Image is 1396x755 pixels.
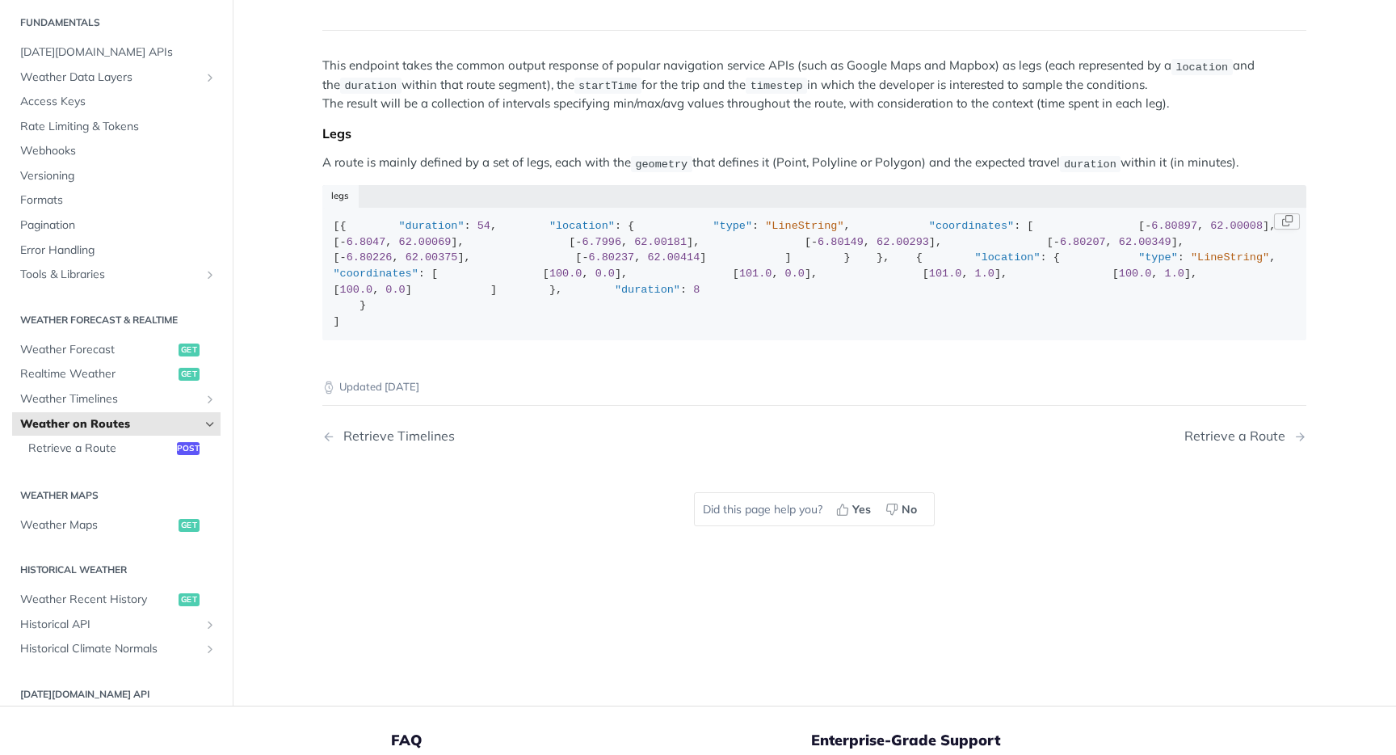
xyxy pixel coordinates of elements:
span: Retrieve a Route [28,441,173,457]
a: Retrieve a Routepost [20,437,221,461]
span: 62.00069 [399,236,452,248]
span: Weather on Routes [20,416,200,432]
span: 1.0 [975,268,994,280]
nav: Pagination Controls [322,412,1306,460]
span: duration [344,80,397,92]
button: Show subpages for Weather Timelines [204,393,217,406]
div: [{ : , : { : , : [ [ , ], [ , ], [ , ], [ , ], [ , ], [ , ], [ , ] ] } }, { : { : , : [ [ , ], [ ... [334,218,1296,329]
span: - [811,236,818,248]
button: Show subpages for Historical API [204,618,217,631]
span: Error Handling [20,243,217,259]
span: get [179,344,200,356]
button: Show subpages for Tools & Libraries [204,268,217,281]
span: - [582,251,588,264]
span: [DATE][DOMAIN_NAME] APIs [20,44,217,61]
button: Yes [830,497,880,521]
span: 62.00008 [1210,220,1263,232]
span: 0.0 [785,268,805,280]
a: Previous Page: Retrieve Timelines [322,428,744,444]
h2: [DATE][DOMAIN_NAME] API [12,687,221,702]
a: Formats [12,188,221,213]
p: A route is mainly defined by a set of legs, each with the that defines it (Point, Polyline or Pol... [322,154,1306,172]
a: Weather Data LayersShow subpages for Weather Data Layers [12,65,221,90]
a: Webhooks [12,139,221,163]
span: - [340,251,347,264]
span: "type" [1138,251,1178,264]
span: 62.00181 [634,236,687,248]
span: 100.0 [1119,268,1152,280]
div: Retrieve a Route [1184,428,1293,444]
h5: FAQ [391,731,811,750]
span: 100.0 [340,284,373,296]
h2: Historical Weather [12,563,221,577]
span: Weather Maps [20,517,174,534]
span: location [1175,61,1228,73]
span: get [179,368,200,381]
span: 1.0 [1165,268,1184,280]
span: Weather Forecast [20,342,174,358]
span: "LineString" [765,220,843,232]
span: No [902,501,917,518]
span: 0.0 [595,268,615,280]
span: - [340,236,347,248]
button: No [880,497,926,521]
span: "LineString" [1191,251,1269,264]
a: Versioning [12,164,221,188]
a: Weather on RoutesHide subpages for Weather on Routes [12,412,221,437]
span: timestep [751,80,803,92]
a: [DATE][DOMAIN_NAME] APIs [12,40,221,65]
a: Access Keys [12,90,221,114]
a: Error Handling [12,238,221,263]
span: 62.00349 [1119,236,1171,248]
a: Pagination [12,213,221,238]
a: Historical APIShow subpages for Historical API [12,613,221,637]
div: Retrieve Timelines [335,428,455,444]
span: Weather Data Layers [20,70,200,86]
span: "type" [713,220,752,232]
span: 6.80149 [818,236,864,248]
a: Weather Recent Historyget [12,588,221,612]
a: Weather Mapsget [12,513,221,538]
span: "coordinates" [929,220,1014,232]
span: Versioning [20,168,217,184]
a: Weather TimelinesShow subpages for Weather Timelines [12,387,221,411]
span: Realtime Weather [20,366,174,382]
span: 6.80207 [1060,236,1106,248]
span: 101.0 [739,268,772,280]
p: Updated [DATE] [322,379,1306,395]
a: Historical Climate NormalsShow subpages for Historical Climate Normals [12,637,221,661]
span: get [179,519,200,532]
a: Realtime Weatherget [12,362,221,386]
span: startTime [578,80,637,92]
span: "location" [975,251,1041,264]
span: Formats [20,192,217,209]
span: Weather Recent History [20,592,174,608]
span: duration [1064,158,1116,170]
h2: Weather Maps [12,488,221,503]
span: "duration" [615,284,680,296]
span: Tools & Libraries [20,267,200,283]
span: Yes [852,501,871,518]
span: get [179,593,200,606]
span: 0.0 [385,284,405,296]
span: 6.8047 [347,236,386,248]
span: "location" [549,220,615,232]
span: 6.7996 [582,236,621,248]
span: 62.00375 [406,251,458,264]
span: Historical API [20,617,200,633]
span: 100.0 [549,268,582,280]
a: Next Page: Retrieve a Route [1184,428,1306,444]
span: 62.00293 [877,236,929,248]
a: Weather Forecastget [12,338,221,362]
span: Historical Climate Normals [20,641,200,657]
a: Tools & LibrariesShow subpages for Tools & Libraries [12,263,221,287]
span: "coordinates" [334,268,418,280]
h5: Enterprise-Grade Support [811,731,1189,750]
span: 54 [477,220,490,232]
span: - [1145,220,1151,232]
p: This endpoint takes the common output response of popular navigation service APIs (such as Google... [322,57,1306,112]
span: 6.80897 [1151,220,1197,232]
span: geometry [635,158,687,170]
span: Pagination [20,217,217,234]
span: 62.00414 [647,251,700,264]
